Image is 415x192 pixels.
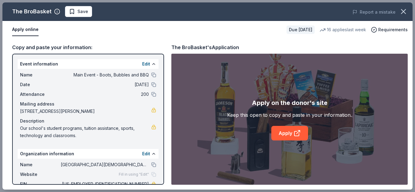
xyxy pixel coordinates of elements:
div: Organization information [18,149,159,159]
div: Mailing address [20,100,156,108]
span: Website [20,171,61,178]
button: Apply online [12,23,39,36]
span: Name [20,161,61,168]
span: EIN [20,180,61,188]
div: Copy and paste your information: [12,43,164,51]
div: The BroBasket [12,7,52,16]
span: [DATE] [61,81,149,88]
button: Save [65,6,92,17]
div: The BroBasket's Application [171,43,239,51]
button: Requirements [371,26,408,33]
span: Our school's student programs, tuition assistance, sports, technology and classrooms. [20,125,151,139]
span: Date [20,81,61,88]
span: [GEOGRAPHIC_DATA][DEMOGRAPHIC_DATA] [61,161,149,168]
span: 200 [61,91,149,98]
span: Fill in using "Edit" [119,172,149,177]
div: Description [20,117,156,125]
span: Name [20,71,61,79]
div: Due [DATE] [286,25,315,34]
button: Report a mistake [352,8,396,16]
a: Apply [271,126,308,140]
span: Attendance [20,91,61,98]
span: Save [77,8,88,15]
button: Edit [142,60,150,68]
span: Main Event - Boots, Bubbles and BBQ [61,71,149,79]
span: [US_EMPLOYER_IDENTIFICATION_NUMBER] [61,180,149,188]
div: 16 applies last week [320,26,366,33]
div: Event information [18,59,159,69]
button: Edit [142,150,150,157]
span: [STREET_ADDRESS][PERSON_NAME] [20,108,151,115]
div: Keep this open to copy and paste in your information. [227,111,352,119]
span: Requirements [378,26,408,33]
div: Apply on the donor's site [252,98,328,108]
